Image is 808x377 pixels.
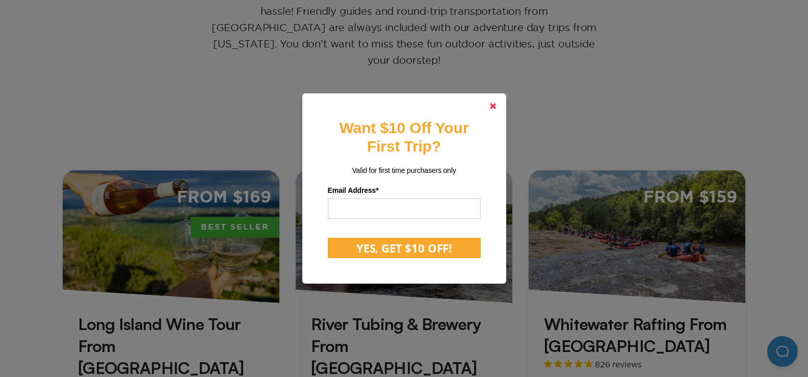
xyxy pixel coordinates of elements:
[328,238,481,258] button: YES, GET $10 OFF!
[340,119,468,155] strong: Want $10 Off Your First Trip?
[376,186,378,194] span: Required
[352,166,456,174] span: Valid for first time purchasers only
[328,183,481,198] label: Email Address
[481,94,505,118] a: Close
